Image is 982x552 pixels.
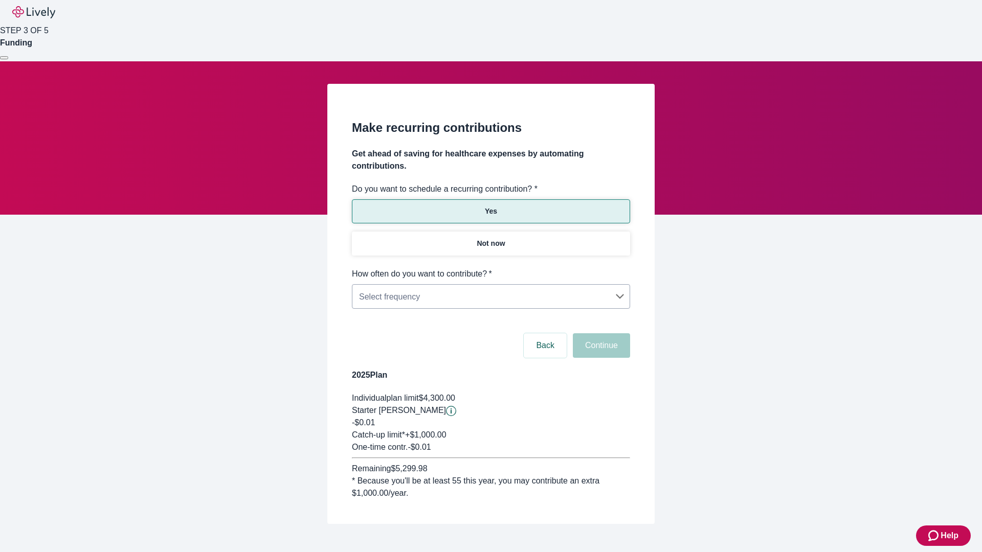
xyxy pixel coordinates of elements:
[928,530,941,542] svg: Zendesk support icon
[352,394,419,402] span: Individual plan limit
[352,232,630,256] button: Not now
[391,464,427,473] span: $5,299.98
[12,6,55,18] img: Lively
[352,418,375,427] span: -$0.01
[446,406,456,416] svg: Starter penny details
[524,333,567,358] button: Back
[419,394,455,402] span: $4,300.00
[916,525,971,546] button: Zendesk support iconHelp
[352,268,492,280] label: How often do you want to contribute?
[408,443,431,451] span: - $0.01
[352,430,405,439] span: Catch-up limit*
[941,530,958,542] span: Help
[405,430,447,439] span: + $1,000.00
[352,475,630,499] div: * Because you'll be at least 55 this year, you may contribute an extra $1,000.00 /year.
[352,148,630,172] h4: Get ahead of saving for healthcare expenses by automating contributions.
[352,406,446,415] span: Starter [PERSON_NAME]
[352,464,391,473] span: Remaining
[352,183,538,195] label: Do you want to schedule a recurring contribution? *
[352,119,630,137] h2: Make recurring contributions
[352,199,630,223] button: Yes
[446,406,456,416] button: Lively will contribute $0.01 to establish your account
[352,286,630,307] div: Select frequency
[352,369,630,381] h4: 2025 Plan
[485,206,497,217] p: Yes
[352,443,408,451] span: One-time contr.
[477,238,505,249] p: Not now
